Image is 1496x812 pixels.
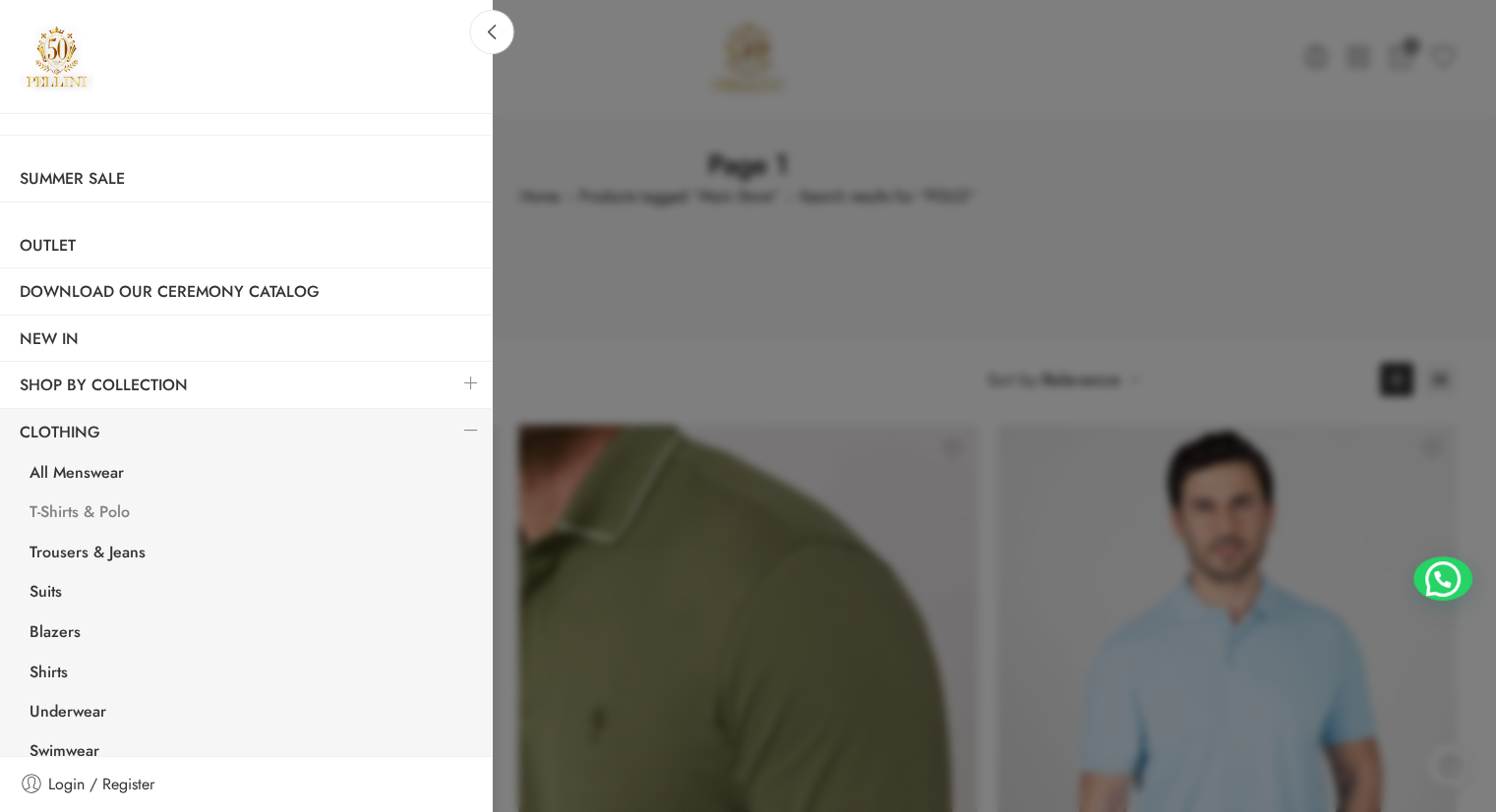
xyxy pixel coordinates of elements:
[10,535,492,575] a: Trousers & Jeans
[10,494,492,535] a: T-Shirts & Polo
[10,733,492,774] a: Swimwear
[48,772,154,797] span: Login / Register
[10,694,492,734] a: Underwear
[20,772,472,797] a: Login / Register
[10,655,492,695] a: Shirts
[10,455,492,495] a: All Menswear
[20,20,93,93] img: Pellini
[30,738,99,764] span: Swimwear
[10,574,492,614] a: Suits
[20,20,93,93] a: Pellini -
[10,614,492,655] a: Blazers
[10,726,492,741] a: <a href="https://pellini-collection.com/men-shop/menswear/swimwear/"><span>Swimwear</span></a>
